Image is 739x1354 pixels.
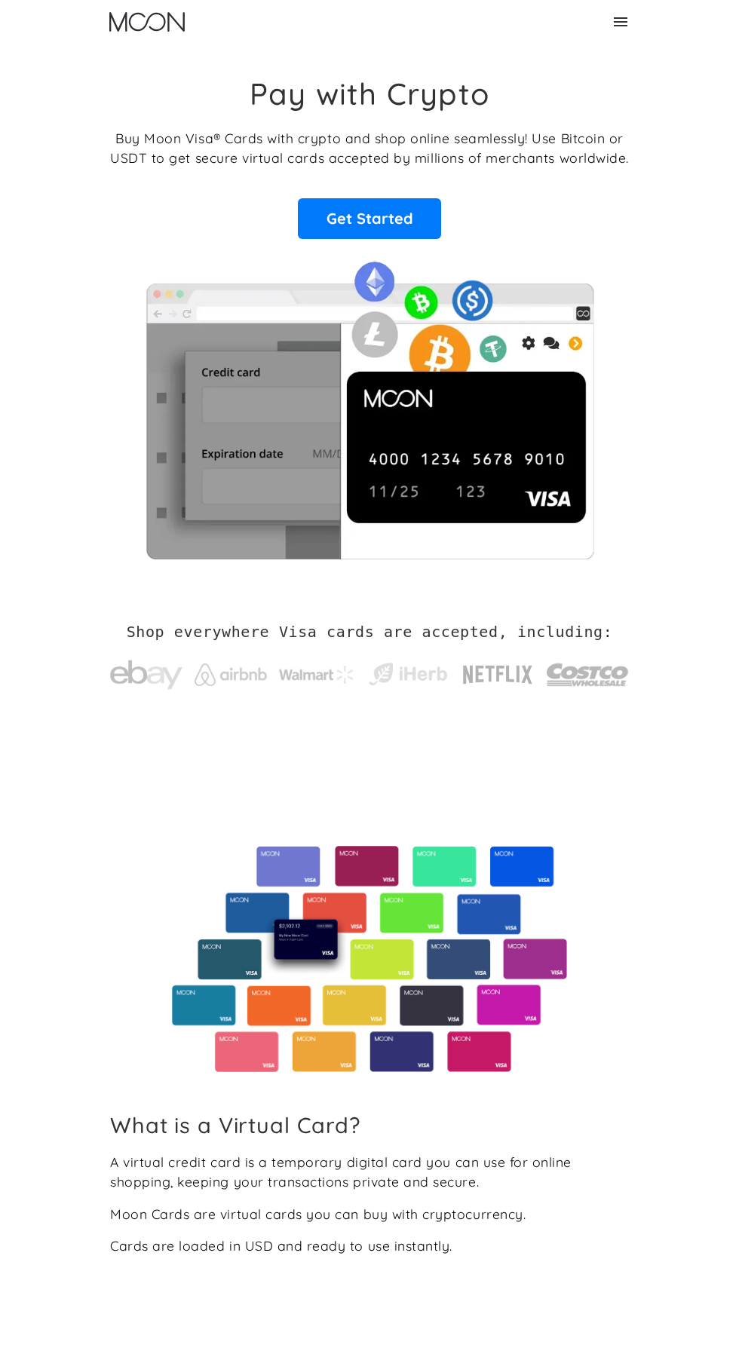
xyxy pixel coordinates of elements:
[250,75,489,112] h1: Pay with Crypto
[298,198,441,239] a: Get Started
[279,651,354,691] a: Walmart
[195,663,267,686] img: Airbnb
[110,1112,629,1138] h2: What is a Virtual Card?
[110,1236,452,1255] div: Cards are loaded in USD and ready to use instantly.
[110,1152,629,1192] div: A virtual credit card is a temporary digital card you can use for online shopping, keeping your t...
[366,645,449,696] a: iHerb
[366,660,449,688] img: iHerb
[170,846,569,1073] img: Virtual cards from Moon
[461,642,534,700] a: Netflix
[110,652,182,697] img: ebay
[461,657,534,693] img: Netflix
[195,648,267,694] a: Airbnb
[110,637,182,705] a: ebay
[110,1204,526,1224] div: Moon Cards are virtual cards you can buy with cryptocurrency.
[546,636,629,706] a: Costco
[110,128,629,168] p: Buy Moon Visa® Cards with crypto and shop online seamlessly! Use Bitcoin or USDT to get secure vi...
[279,666,354,684] img: Walmart
[109,12,185,32] img: Moon Logo
[110,251,629,559] img: Moon Cards let you spend your crypto anywhere Visa is accepted.
[127,623,613,641] h2: Shop everywhere Visa cards are accepted, including:
[109,12,185,32] a: home
[546,651,629,698] img: Costco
